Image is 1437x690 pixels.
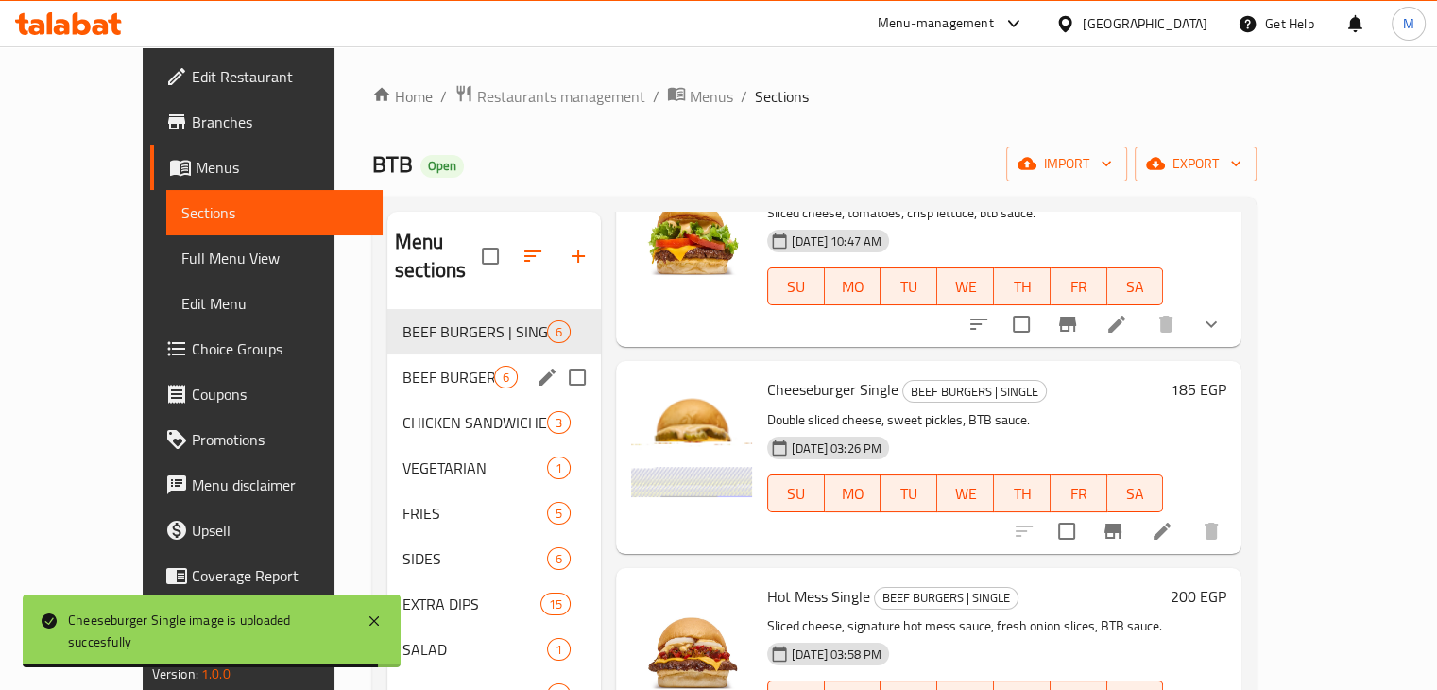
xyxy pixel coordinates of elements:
span: BEEF BURGERS | SINGLE [903,381,1046,403]
span: TU [888,273,930,301]
a: Coupons [150,371,383,417]
span: SIDES [402,547,547,570]
a: Full Menu View [166,235,383,281]
span: Sections [755,85,809,108]
div: BEEF BURGERS | DOUBLE6edit [387,354,601,400]
button: TU [881,267,937,305]
a: Home [372,85,433,108]
button: SA [1107,474,1164,512]
span: Cheeseburger Single [767,375,898,404]
button: WE [937,267,994,305]
div: [GEOGRAPHIC_DATA] [1083,13,1207,34]
span: 1 [548,641,570,659]
span: import [1021,152,1112,176]
span: SU [776,480,817,508]
span: Menus [690,85,733,108]
li: / [653,85,659,108]
button: MO [825,267,881,305]
h6: 185 EGP [1171,376,1226,403]
button: FR [1051,267,1107,305]
button: SU [767,474,825,512]
div: items [547,502,571,525]
span: Menus [196,156,368,179]
span: [DATE] 03:26 PM [784,440,889,457]
span: Promotions [192,428,368,451]
span: CHICKEN SANDWICHES [402,411,547,434]
button: Branch-specific-item [1090,509,1136,554]
span: Branches [192,111,368,133]
a: Edit Menu [166,281,383,326]
button: TH [994,267,1051,305]
span: TH [1001,480,1043,508]
span: Restaurants management [477,85,645,108]
button: import [1006,147,1127,181]
button: Branch-specific-item [1045,302,1090,347]
span: Version: [152,662,198,686]
a: Edit menu item [1151,520,1173,543]
div: Open [420,155,464,178]
span: 6 [495,369,517,387]
span: 1 [548,459,570,477]
span: Edit Restaurant [192,65,368,88]
h2: Menu sections [395,228,482,285]
div: Cheeseburger Single image is uploaded succesfully [68,610,348,652]
div: items [547,320,571,343]
button: delete [1189,509,1234,554]
span: SALAD [402,638,547,661]
div: CHICKEN SANDWICHES3 [387,400,601,445]
span: WE [945,273,986,301]
button: SA [1107,267,1164,305]
span: 1.0.0 [201,662,231,686]
span: [DATE] 03:58 PM [784,646,889,664]
a: Edit Restaurant [150,54,383,99]
button: delete [1143,302,1189,347]
a: Coverage Report [150,553,383,598]
span: 6 [548,323,570,341]
button: SU [767,267,825,305]
div: EXTRA DIPS15 [387,581,601,627]
div: items [547,638,571,661]
a: Branches [150,99,383,145]
span: FR [1058,480,1100,508]
div: BEEF BURGERS | SINGLE [874,587,1018,610]
span: SA [1115,273,1156,301]
span: FR [1058,273,1100,301]
span: Sections [181,201,368,224]
a: Menu disclaimer [150,462,383,508]
span: Coverage Report [192,564,368,587]
span: WE [945,480,986,508]
p: Sliced cheese, tomatoes, crisp lettuce, btb sauce. [767,201,1163,225]
span: BEEF BURGERS | DOUBLE [402,366,494,388]
span: BTB [372,143,413,185]
button: MO [825,474,881,512]
div: BEEF BURGERS | SINGLE [902,380,1047,403]
span: M [1403,13,1414,34]
button: sort-choices [956,302,1001,347]
a: Restaurants management [454,84,645,109]
span: VEGETARIAN [402,457,547,479]
span: EXTRA DIPS [402,593,540,615]
span: Coupons [192,383,368,405]
svg: Show Choices [1200,313,1223,336]
span: [DATE] 10:47 AM [784,233,889,250]
span: Choice Groups [192,337,368,360]
span: TU [888,480,930,508]
span: 3 [548,414,570,432]
p: Double sliced cheese, sweet pickles, BTB sauce. [767,408,1163,432]
img: Cheeseburger Single [631,376,752,497]
button: show more [1189,302,1234,347]
div: SALAD1 [387,627,601,672]
span: Select to update [1047,511,1086,551]
button: FR [1051,474,1107,512]
div: VEGETARIAN1 [387,445,601,491]
h6: 200 EGP [1171,583,1226,610]
li: / [440,85,447,108]
span: SU [776,273,817,301]
span: BEEF BURGERS | SINGLE [402,320,547,343]
div: BEEF BURGERS | SINGLE6 [387,309,601,354]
